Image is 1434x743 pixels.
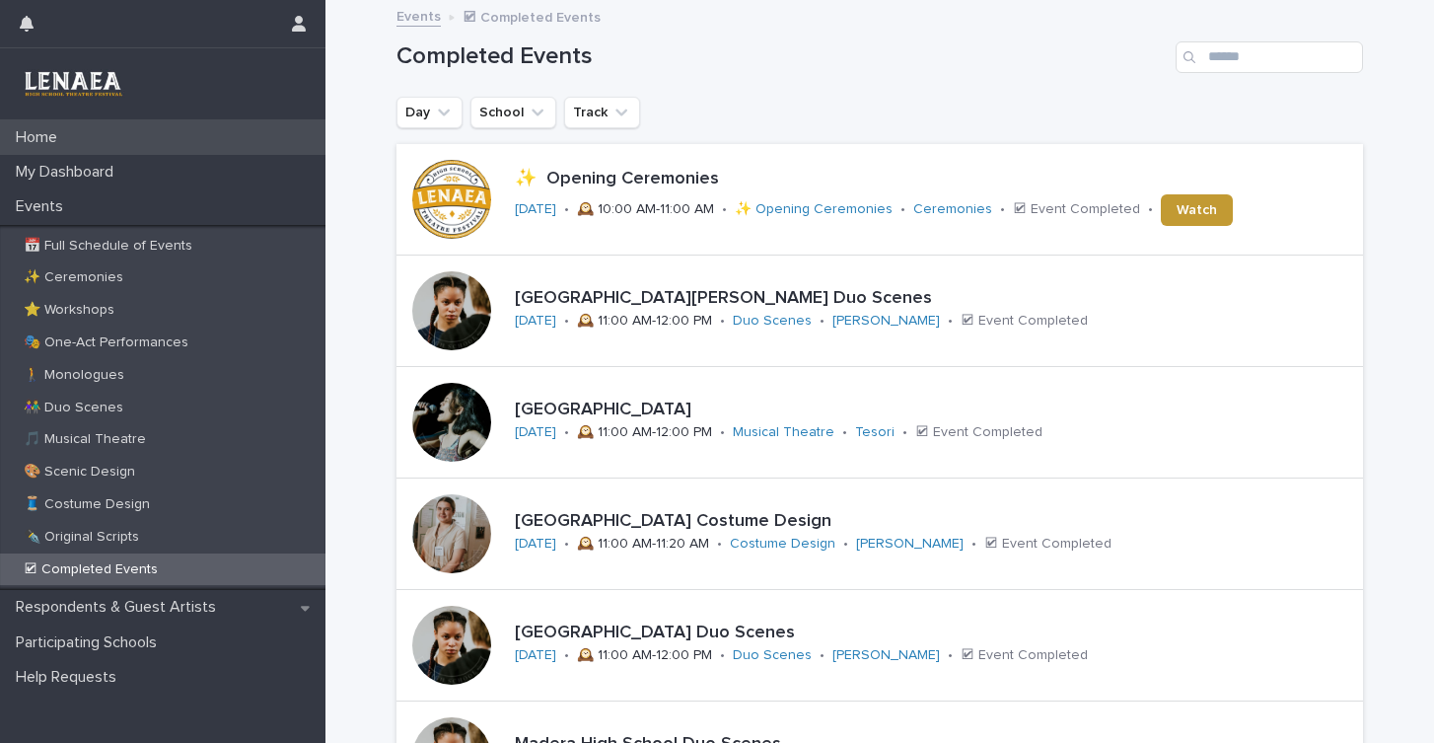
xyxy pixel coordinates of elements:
a: [GEOGRAPHIC_DATA][DATE] •🕰️ 11:00 AM-12:00 PM•Musical Theatre •Tesori •🗹 Event Completed [396,367,1363,479]
p: • [842,424,847,441]
p: Participating Schools [8,633,173,652]
button: Day [396,97,463,128]
p: 👫 Duo Scenes [8,400,139,416]
p: Help Requests [8,668,132,687]
p: ✨ Opening Ceremonies [515,169,1355,190]
a: Costume Design [730,536,835,553]
p: Respondents & Guest Artists [8,598,232,617]
p: • [843,536,848,553]
p: Home [8,128,73,147]
a: [DATE] [515,536,556,553]
p: • [564,424,569,441]
p: • [720,313,725,330]
p: • [820,313,825,330]
button: Track [564,97,640,128]
a: Musical Theatre [733,424,834,441]
p: • [1148,201,1153,218]
a: [PERSON_NAME] [832,647,940,664]
a: Tesori [855,424,895,441]
p: • [564,201,569,218]
p: 🗹 Completed Events [463,5,601,27]
a: [DATE] [515,647,556,664]
a: [DATE] [515,424,556,441]
a: Duo Scenes [733,313,812,330]
p: My Dashboard [8,163,129,182]
p: 🎭 One-Act Performances [8,334,204,351]
a: [GEOGRAPHIC_DATA][PERSON_NAME] Duo Scenes[DATE] •🕰️ 11:00 AM-12:00 PM•Duo Scenes •[PERSON_NAME] •... [396,256,1363,367]
a: Watch [1161,194,1233,226]
p: • [722,201,727,218]
p: [GEOGRAPHIC_DATA][PERSON_NAME] Duo Scenes [515,288,1355,310]
a: [PERSON_NAME] [856,536,964,553]
p: [GEOGRAPHIC_DATA] Costume Design [515,511,1355,533]
a: [GEOGRAPHIC_DATA] Duo Scenes[DATE] •🕰️ 11:00 AM-12:00 PM•Duo Scenes •[PERSON_NAME] •🗹 Event Compl... [396,590,1363,702]
p: ✨ Ceremonies [8,269,139,286]
p: 🎨 Scenic Design [8,464,151,481]
span: Watch [1177,203,1217,217]
a: Duo Scenes [733,647,812,664]
p: 🗹 Completed Events [8,561,174,578]
p: • [971,536,976,553]
a: [PERSON_NAME] [832,313,940,330]
p: 🕰️ 11:00 AM-12:00 PM [577,313,712,330]
p: 🗹 Event Completed [984,536,1111,553]
p: ✒️ Original Scripts [8,529,155,546]
p: • [902,424,907,441]
p: • [948,313,953,330]
h1: Completed Events [396,42,1168,71]
p: ⭐ Workshops [8,302,130,319]
input: Search [1176,41,1363,73]
p: [GEOGRAPHIC_DATA] [515,400,1219,421]
button: School [470,97,556,128]
p: • [717,536,722,553]
p: 🚶 Monologues [8,367,140,384]
p: • [1000,201,1005,218]
img: 3TRreipReCSEaaZc33pQ [16,64,129,104]
p: 🗹 Event Completed [1013,201,1140,218]
a: [DATE] [515,201,556,218]
p: • [948,647,953,664]
p: Events [8,197,79,216]
p: 🗹 Event Completed [961,313,1088,330]
a: [GEOGRAPHIC_DATA] Costume Design[DATE] •🕰️ 11:00 AM-11:20 AM•Costume Design •[PERSON_NAME] •🗹 Eve... [396,479,1363,590]
a: Events [396,4,441,27]
p: • [720,424,725,441]
a: ✨ Opening Ceremonies[DATE] •🕰️ 10:00 AM-11:00 AM•✨ Opening Ceremonies •Ceremonies •🗹 Event Comple... [396,144,1363,256]
p: • [564,313,569,330]
p: 🕰️ 11:00 AM-12:00 PM [577,424,712,441]
p: 🧵 Costume Design [8,496,166,513]
p: 🕰️ 10:00 AM-11:00 AM [577,201,714,218]
p: • [564,536,569,553]
p: [GEOGRAPHIC_DATA] Duo Scenes [515,623,1355,644]
p: • [900,201,905,218]
p: • [720,647,725,664]
p: 🎵 Musical Theatre [8,431,162,448]
a: Ceremonies [913,201,992,218]
p: 🕰️ 11:00 AM-12:00 PM [577,647,712,664]
p: 📅 Full Schedule of Events [8,238,208,255]
a: ✨ Opening Ceremonies [735,201,893,218]
p: • [564,647,569,664]
p: 🗹 Event Completed [915,424,1042,441]
a: [DATE] [515,313,556,330]
p: • [820,647,825,664]
p: 🗹 Event Completed [961,647,1088,664]
p: 🕰️ 11:00 AM-11:20 AM [577,536,709,553]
